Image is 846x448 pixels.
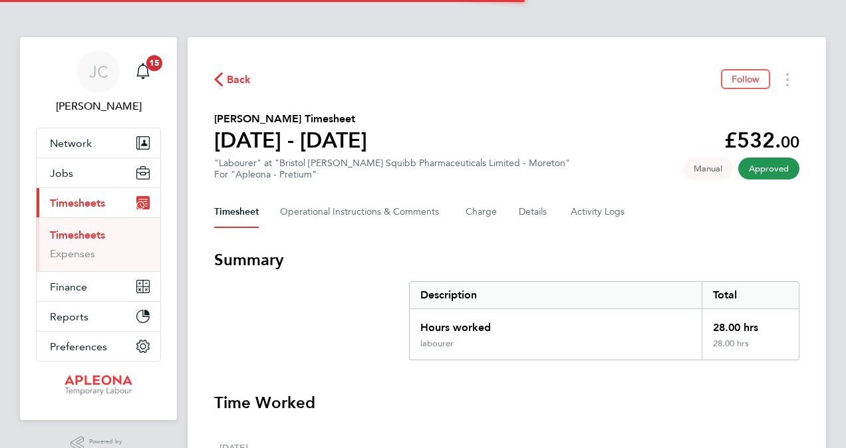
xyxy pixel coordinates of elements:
[738,158,799,179] span: This timesheet has been approved.
[702,282,799,308] div: Total
[214,158,570,180] div: "Labourer" at "Bristol [PERSON_NAME] Squibb Pharmaceuticals Limited - Moreton"
[36,375,161,396] a: Go to home page
[214,196,259,228] button: Timesheet
[37,217,160,271] div: Timesheets
[50,167,73,179] span: Jobs
[410,282,702,308] div: Description
[702,338,799,360] div: 28.00 hrs
[214,249,799,271] h3: Summary
[37,128,160,158] button: Network
[65,375,132,396] img: apleona-logo-retina.png
[89,436,126,447] span: Powered by
[781,132,799,152] span: 00
[214,111,367,127] h2: [PERSON_NAME] Timesheet
[724,128,799,153] app-decimal: £532.
[214,71,251,88] button: Back
[37,158,160,187] button: Jobs
[721,69,770,89] button: Follow
[227,72,251,88] span: Back
[50,340,107,353] span: Preferences
[420,338,454,349] div: labourer
[571,196,627,228] button: Activity Logs
[683,158,733,179] span: This timesheet was manually created.
[37,272,160,301] button: Finance
[775,69,799,90] button: Timesheets Menu
[50,247,95,260] a: Expenses
[50,197,105,209] span: Timesheets
[50,137,92,150] span: Network
[20,37,177,420] nav: Main navigation
[130,51,156,93] a: 15
[36,51,161,114] a: JC[PERSON_NAME]
[214,169,570,180] div: For "Apleona - Pretium"
[409,281,799,360] div: Summary
[50,229,105,241] a: Timesheets
[37,188,160,217] button: Timesheets
[214,127,367,154] h1: [DATE] - [DATE]
[410,309,702,338] div: Hours worked
[214,392,799,413] h3: Time Worked
[50,280,87,293] span: Finance
[519,196,549,228] button: Details
[37,332,160,361] button: Preferences
[702,309,799,338] div: 28.00 hrs
[89,63,108,80] span: JC
[146,55,162,71] span: 15
[37,302,160,331] button: Reports
[50,310,88,323] span: Reports
[466,196,497,228] button: Charge
[280,196,444,228] button: Operational Instructions & Comments
[732,73,760,85] span: Follow
[36,98,161,114] span: Jackie Cheetham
